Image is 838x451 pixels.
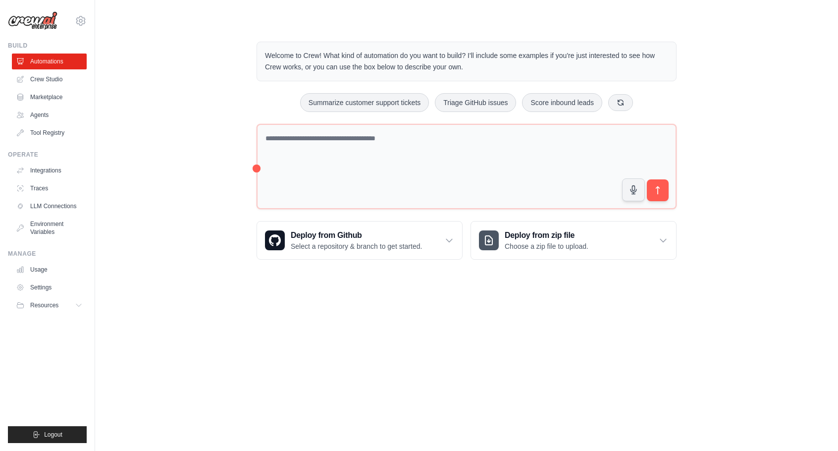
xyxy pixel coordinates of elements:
[8,42,87,50] div: Build
[12,54,87,69] a: Automations
[12,125,87,141] a: Tool Registry
[8,250,87,258] div: Manage
[291,229,422,241] h3: Deploy from Github
[8,11,57,30] img: Logo
[12,297,87,313] button: Resources
[12,198,87,214] a: LLM Connections
[12,280,87,295] a: Settings
[12,71,87,87] a: Crew Studio
[300,93,429,112] button: Summarize customer support tickets
[435,93,516,112] button: Triage GitHub issues
[12,163,87,178] a: Integrations
[522,93,602,112] button: Score inbound leads
[12,89,87,105] a: Marketplace
[12,180,87,196] a: Traces
[265,50,668,73] p: Welcome to Crew! What kind of automation do you want to build? I'll include some examples if you'...
[291,241,422,251] p: Select a repository & branch to get started.
[505,229,588,241] h3: Deploy from zip file
[505,241,588,251] p: Choose a zip file to upload.
[8,151,87,159] div: Operate
[30,301,58,309] span: Resources
[8,426,87,443] button: Logout
[44,431,62,439] span: Logout
[12,107,87,123] a: Agents
[12,262,87,278] a: Usage
[12,216,87,240] a: Environment Variables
